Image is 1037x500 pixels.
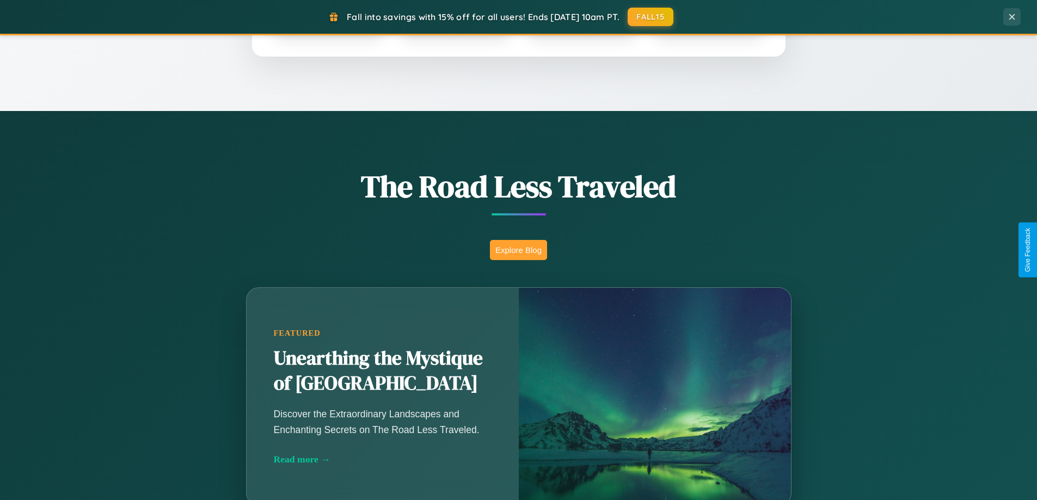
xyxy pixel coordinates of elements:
p: Discover the Extraordinary Landscapes and Enchanting Secrets on The Road Less Traveled. [274,406,492,437]
h2: Unearthing the Mystique of [GEOGRAPHIC_DATA] [274,346,492,396]
span: Fall into savings with 15% off for all users! Ends [DATE] 10am PT. [347,11,619,22]
div: Give Feedback [1024,228,1032,272]
button: Explore Blog [490,240,547,260]
div: Read more → [274,454,492,465]
div: Featured [274,329,492,338]
h1: The Road Less Traveled [192,165,845,207]
button: FALL15 [628,8,673,26]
